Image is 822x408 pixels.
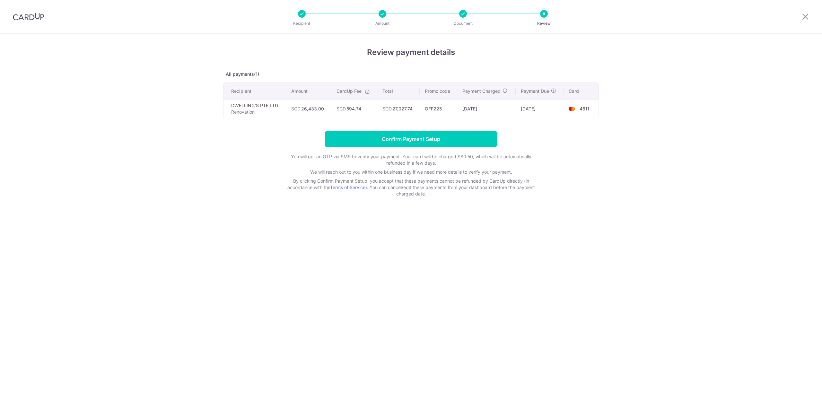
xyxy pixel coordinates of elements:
input: Confirm Payment Setup [325,131,497,147]
p: Recipient [278,20,326,27]
span: SGD [337,106,346,111]
p: We will reach out to you within one business day if we need more details to verify your payment. [283,169,539,175]
span: SGD [382,106,392,111]
td: 27,027.74 [377,100,420,118]
th: Card [564,83,599,100]
p: Renovation [231,109,281,115]
td: DWELLING'S PTE LTD [223,100,286,118]
img: CardUp [13,13,44,21]
iframe: Opens a widget where you can find more information [781,389,816,405]
th: Recipient [223,83,286,100]
img: <span class="translation_missing" title="translation missing: en.account_steps.new_confirm_form.b... [565,105,578,113]
a: Terms of Service [330,185,365,190]
span: 4611 [580,106,589,111]
p: Amount [359,20,406,27]
td: [DATE] [457,100,516,118]
th: Promo code [420,83,457,100]
p: By clicking Confirm Payment Setup, you accept that these payments cannot be refunded by CardUp di... [283,178,539,197]
th: Amount [286,83,331,100]
td: 26,433.00 [286,100,331,118]
p: Document [439,20,487,27]
span: Payment Due [521,88,549,94]
td: [DATE] [516,100,564,118]
td: 594.74 [331,100,377,118]
span: SGD [291,106,301,111]
span: Payment Charged [462,88,501,94]
h4: Review payment details [223,47,599,58]
td: OFF225 [420,100,457,118]
p: Review [520,20,568,27]
p: You will get an OTP via SMS to verify your payment. Your card will be charged S$0.50, which will ... [283,153,539,166]
th: Total [377,83,420,100]
span: CardUp Fee [337,88,362,94]
p: All payments(1) [223,71,599,77]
